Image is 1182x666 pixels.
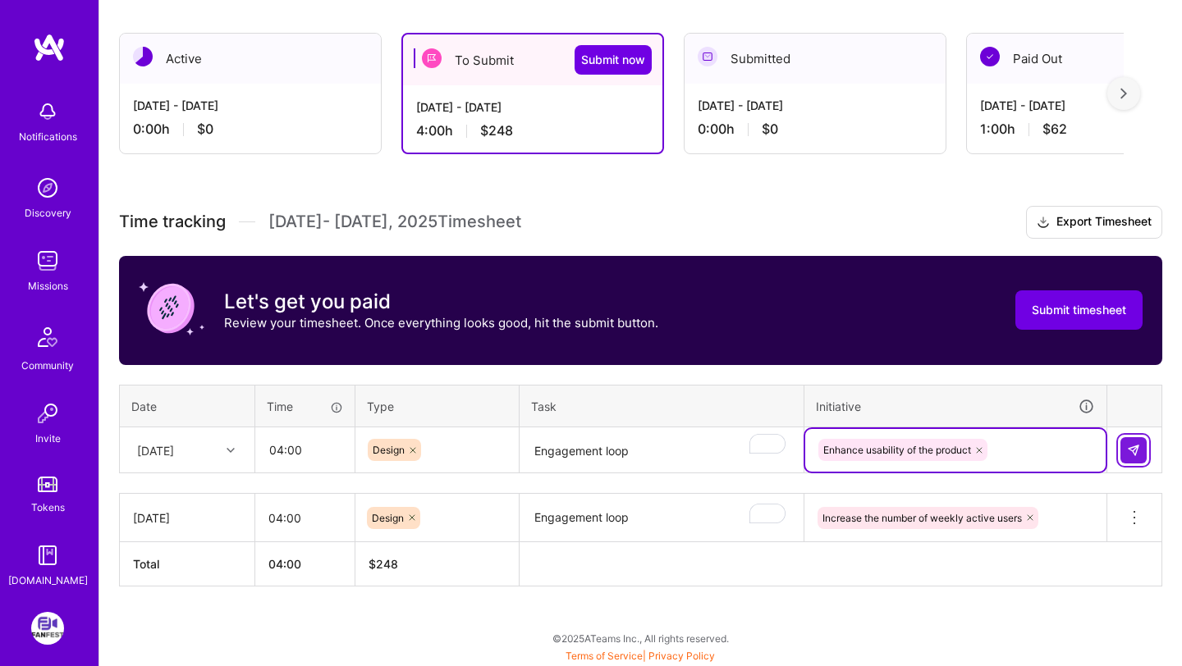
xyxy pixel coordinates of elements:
span: Submit timesheet [1032,302,1126,318]
i: icon Download [1037,214,1050,231]
img: Paid Out [980,47,1000,66]
div: [DATE] - [DATE] [133,97,368,114]
div: Time [267,398,343,415]
img: logo [33,33,66,62]
span: $0 [762,121,778,138]
span: Design [373,444,405,456]
span: Enhance usability of the product [823,444,971,456]
img: Community [28,317,67,357]
img: Active [133,47,153,66]
img: discovery [31,171,64,204]
img: tokens [38,477,57,492]
a: FanFest: Media Engagement Platform [27,612,68,645]
input: HH:MM [255,496,355,540]
p: Review your timesheet. Once everything looks good, hit the submit button. [224,314,658,331]
span: $62 [1042,121,1067,138]
th: 04:00 [255,542,355,586]
img: coin [139,276,204,341]
img: Invite [31,397,64,430]
i: icon Chevron [227,446,235,454]
span: $248 [480,122,513,139]
div: Submitted [685,34,946,84]
img: bell [31,95,64,128]
div: Initiative [816,397,1095,416]
span: Submit now [581,52,645,68]
div: Community [21,357,74,374]
button: Submit timesheet [1015,290,1143,330]
div: Notifications [19,128,77,145]
span: $0 [197,121,213,138]
div: 0:00 h [698,121,932,138]
th: Task [520,385,804,427]
div: Tokens [31,499,65,516]
textarea: To enrich screen reader interactions, please activate Accessibility in Grammarly extension settings [521,429,802,472]
img: FanFest: Media Engagement Platform [31,612,64,645]
div: Missions [28,277,68,294]
img: guide book [31,539,64,572]
div: [DATE] - [DATE] [416,98,649,116]
span: | [566,650,715,662]
div: 0:00 h [133,121,368,138]
span: Design [372,512,404,524]
div: © 2025 ATeams Inc., All rights reserved. [98,618,1182,659]
div: null [1120,437,1148,463]
span: $ 248 [369,557,398,571]
input: HH:MM [256,428,354,472]
img: To Submit [422,48,442,68]
img: Submit [1127,444,1140,457]
span: Time tracking [119,212,226,232]
div: Invite [35,430,61,447]
div: Discovery [25,204,71,221]
div: 4:00 h [416,122,649,139]
span: [DATE] - [DATE] , 2025 Timesheet [268,212,521,232]
a: Terms of Service [566,650,643,662]
a: Privacy Policy [648,650,715,662]
th: Total [120,542,255,586]
img: right [1120,88,1127,99]
img: teamwork [31,244,64,277]
button: Submit now [575,45,652,75]
div: [DATE] - [DATE] [698,97,932,114]
span: Increase the number of weekly active users [822,512,1022,524]
div: [DOMAIN_NAME] [8,572,88,589]
textarea: To enrich screen reader interactions, please activate Accessibility in Grammarly extension settings [521,495,802,541]
th: Date [120,385,255,427]
img: Submitted [698,47,717,66]
div: [DATE] [133,509,241,527]
th: Type [355,385,520,427]
div: Active [120,34,381,84]
button: Export Timesheet [1026,206,1162,239]
div: To Submit [403,34,662,85]
div: [DATE] [137,441,174,458]
h3: Let's get you paid [224,290,658,314]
